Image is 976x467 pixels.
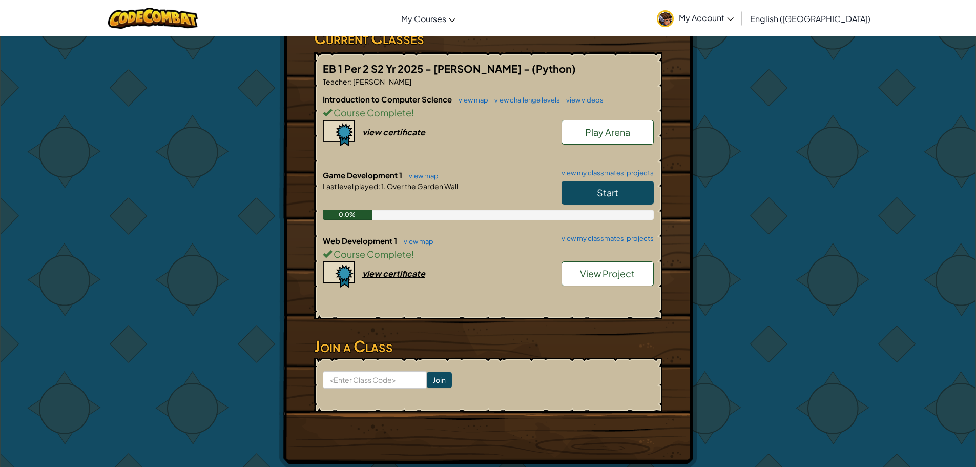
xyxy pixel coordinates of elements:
span: Game Development 1 [323,170,404,180]
span: ! [411,107,414,118]
span: [PERSON_NAME] [352,77,411,86]
a: view videos [561,96,604,104]
span: Start [597,187,618,198]
input: Join [427,372,452,388]
span: Last level played [323,181,378,191]
span: English ([GEOGRAPHIC_DATA]) [750,13,870,24]
a: My Courses [396,5,461,32]
img: certificate-icon.png [323,261,355,288]
a: view map [404,172,439,180]
span: Course Complete [332,248,411,260]
a: view map [399,237,433,246]
span: Play Arena [585,126,630,138]
span: Course Complete [332,107,411,118]
a: view my classmates' projects [556,170,654,176]
span: Introduction to Computer Science [323,94,453,104]
span: My Account [679,12,734,23]
a: view challenge levels [489,96,560,104]
span: EB 1 Per 2 S2 Yr 2025 - [PERSON_NAME] - [323,62,532,75]
div: 0.0% [323,210,372,220]
span: (Python) [532,62,576,75]
span: Over the Garden Wall [386,181,458,191]
a: view certificate [323,268,425,279]
a: view my classmates' projects [556,235,654,242]
span: ! [411,248,414,260]
a: view map [453,96,488,104]
h3: Join a Class [314,335,662,358]
input: <Enter Class Code> [323,371,427,389]
span: View Project [580,268,635,279]
span: : [378,181,380,191]
span: Web Development 1 [323,236,399,246]
div: view certificate [362,127,425,137]
span: 1. [380,181,386,191]
span: Teacher [323,77,350,86]
h3: Current Classes [314,27,662,50]
span: : [350,77,352,86]
img: certificate-icon.png [323,120,355,147]
img: avatar [657,10,674,27]
a: My Account [652,2,739,34]
div: view certificate [362,268,425,279]
a: view certificate [323,127,425,137]
a: English ([GEOGRAPHIC_DATA]) [745,5,876,32]
img: CodeCombat logo [108,8,198,29]
span: My Courses [401,13,446,24]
